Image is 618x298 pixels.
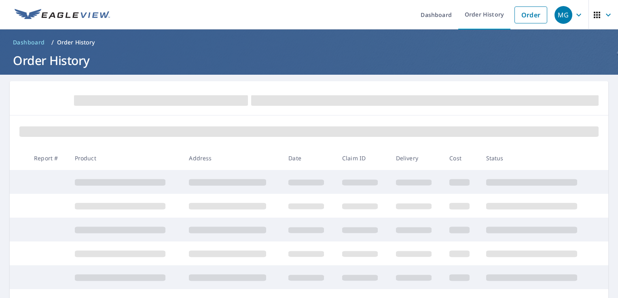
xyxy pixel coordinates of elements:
th: Report # [28,146,68,170]
p: Order History [57,38,95,46]
img: EV Logo [15,9,110,21]
th: Delivery [389,146,443,170]
h1: Order History [10,52,608,69]
th: Address [182,146,282,170]
li: / [51,38,54,47]
a: Order [514,6,547,23]
div: MG [555,6,572,24]
th: Cost [443,146,479,170]
span: Dashboard [13,38,45,46]
th: Date [282,146,336,170]
th: Product [68,146,183,170]
a: Dashboard [10,36,48,49]
th: Status [480,146,594,170]
nav: breadcrumb [10,36,608,49]
th: Claim ID [336,146,389,170]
